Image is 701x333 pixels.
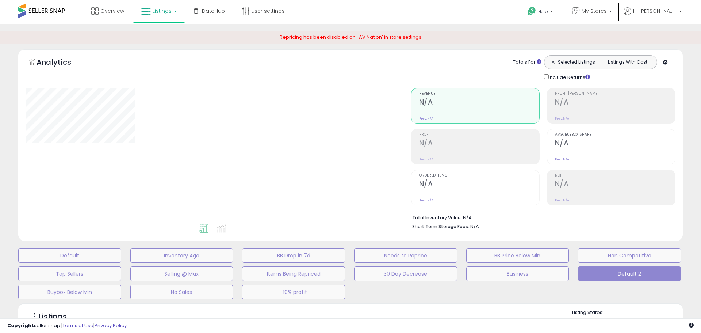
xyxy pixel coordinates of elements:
[7,322,34,329] strong: Copyright
[412,223,469,230] b: Short Term Storage Fees:
[582,7,607,15] span: My Stores
[466,248,569,263] button: BB Price Below Min
[419,180,539,190] h2: N/A
[18,285,121,299] button: Buybox Below Min
[153,7,172,15] span: Listings
[130,248,233,263] button: Inventory Age
[539,73,599,81] div: Include Returns
[578,266,681,281] button: Default 2
[242,266,345,281] button: Items Being Repriced
[555,198,569,203] small: Prev: N/A
[419,98,539,108] h2: N/A
[130,266,233,281] button: Selling @ Max
[37,57,85,69] h5: Analytics
[555,139,675,149] h2: N/A
[555,174,675,178] span: ROI
[522,1,560,24] a: Help
[633,7,677,15] span: Hi [PERSON_NAME]
[555,180,675,190] h2: N/A
[600,57,655,67] button: Listings With Cost
[280,34,421,41] span: Repricing has been disabled on ' AV Nation' in store settings
[18,248,121,263] button: Default
[527,7,536,16] i: Get Help
[100,7,124,15] span: Overview
[555,157,569,162] small: Prev: N/A
[412,213,670,222] li: N/A
[555,98,675,108] h2: N/A
[419,198,433,203] small: Prev: N/A
[538,8,548,15] span: Help
[555,92,675,96] span: Profit [PERSON_NAME]
[202,7,225,15] span: DataHub
[419,133,539,137] span: Profit
[546,57,601,67] button: All Selected Listings
[513,59,541,66] div: Totals For
[7,322,127,329] div: seller snap | |
[419,92,539,96] span: Revenue
[18,266,121,281] button: Top Sellers
[130,285,233,299] button: No Sales
[242,248,345,263] button: BB Drop in 7d
[555,133,675,137] span: Avg. Buybox Share
[354,266,457,281] button: 30 Day Decrease
[466,266,569,281] button: Business
[578,248,681,263] button: Non Competitive
[470,223,479,230] span: N/A
[624,7,682,24] a: Hi [PERSON_NAME]
[419,139,539,149] h2: N/A
[412,215,462,221] b: Total Inventory Value:
[242,285,345,299] button: -10% profit
[555,116,569,121] small: Prev: N/A
[354,248,457,263] button: Needs to Reprice
[419,157,433,162] small: Prev: N/A
[419,116,433,121] small: Prev: N/A
[419,174,539,178] span: Ordered Items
